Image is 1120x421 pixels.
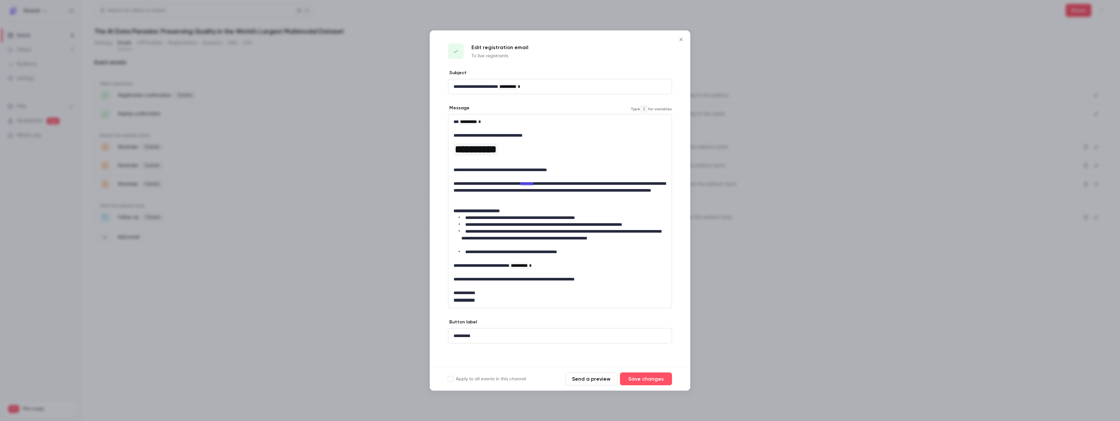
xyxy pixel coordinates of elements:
[675,33,688,46] button: Close
[631,105,672,113] span: Type for variables
[471,53,528,59] p: To live registrants
[448,319,477,325] label: Button label
[640,105,648,113] code: {
[565,373,617,386] button: Send a preview
[448,376,526,382] label: Apply to all events in this channel
[448,115,672,308] div: editor
[620,373,672,386] button: Save changes
[448,105,469,111] label: Message
[448,79,672,94] div: editor
[448,70,467,76] label: Subject
[448,329,672,343] div: editor
[471,44,528,51] p: Edit registration email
